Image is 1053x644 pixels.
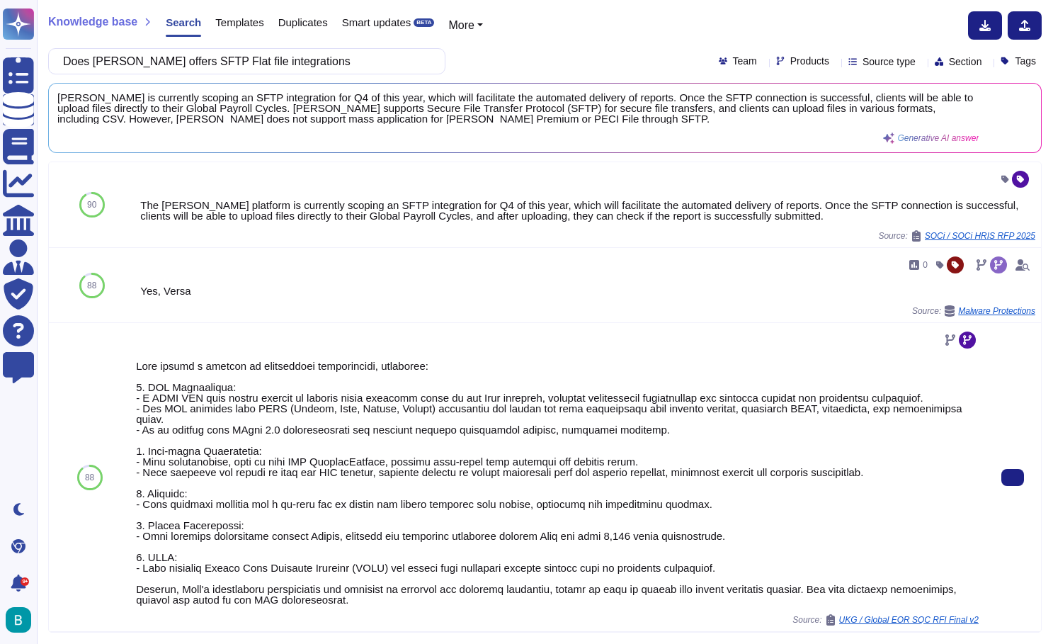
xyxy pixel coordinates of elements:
[140,200,1035,221] div: The [PERSON_NAME] platform is currently scoping an SFTP integration for Q4 of this year, which wi...
[790,56,829,66] span: Products
[878,230,1035,242] span: Source:
[923,261,928,269] span: 0
[414,18,434,27] div: BETA
[48,16,137,28] span: Knowledge base
[448,17,483,34] button: More
[925,232,1035,240] span: SOCi / SOCi HRIS RFP 2025
[949,57,982,67] span: Section
[166,17,201,28] span: Search
[85,473,94,482] span: 88
[56,49,431,74] input: Search a question or template...
[342,17,411,28] span: Smart updates
[3,604,41,635] button: user
[6,607,31,633] img: user
[912,305,1035,317] span: Source:
[57,92,979,124] span: [PERSON_NAME] is currently scoping an SFTP integration for Q4 of this year, which will facilitate...
[448,19,474,31] span: More
[21,577,29,586] div: 9+
[863,57,916,67] span: Source type
[87,281,96,290] span: 88
[839,616,979,624] span: UKG / Global EOR SQC RFI Final v2
[278,17,328,28] span: Duplicates
[87,200,96,209] span: 90
[792,614,979,626] span: Source:
[958,307,1035,315] span: Malware Protections
[136,361,979,605] div: Lore ipsumd s ametcon ad elitseddoei temporincidi, utlaboree: 5. DOL Magnaaliqua: - E ADMI VEN qu...
[733,56,757,66] span: Team
[140,286,1035,296] div: Yes, Versa
[897,134,979,142] span: Generative AI answer
[215,17,263,28] span: Templates
[1015,56,1036,66] span: Tags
